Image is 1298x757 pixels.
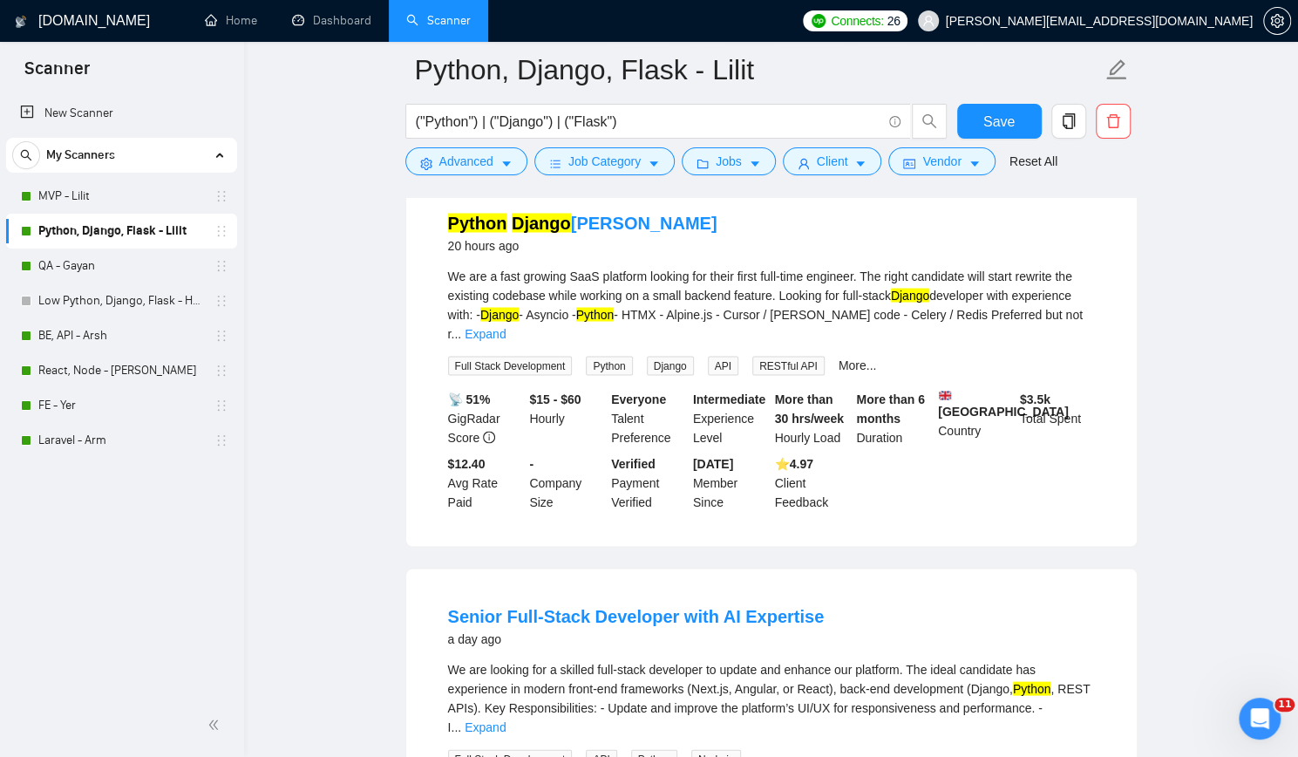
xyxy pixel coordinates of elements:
a: homeHome [205,13,257,28]
span: caret-down [500,157,513,170]
b: Intermediate [693,392,765,406]
b: More than 30 hrs/week [775,392,844,425]
a: BE, API - Arsh [38,318,204,353]
a: Reset All [1009,152,1057,171]
div: Duration [853,389,934,447]
div: We are a fast growing SaaS platform looking for their first full-time engineer. The right candida... [448,266,1095,343]
mark: Django [512,213,571,232]
button: copy [1051,104,1086,139]
div: Total Spent [1016,389,1098,447]
button: idcardVendorcaret-down [888,147,995,175]
b: - [529,456,533,470]
b: $12.40 [448,456,486,470]
span: Client [817,152,848,171]
img: upwork-logo.png [812,14,826,28]
a: setting [1263,14,1291,28]
div: We are looking for a skilled full-stack developer to update and enhance our platform. The ideal c... [448,659,1095,736]
span: Save [983,111,1015,133]
a: Laravel - Arm [38,423,204,458]
span: Vendor [922,152,961,171]
a: Senior Full-Stack Developer with AI Expertise [448,606,825,625]
b: $15 - $60 [529,392,581,406]
img: 🇬🇧 [939,389,951,401]
span: caret-down [749,157,761,170]
div: Company Size [526,454,608,511]
div: Client Feedback [771,454,853,511]
span: folder [697,157,709,170]
iframe: Intercom live chat [1239,698,1281,740]
span: copy [1052,113,1085,129]
button: search [912,104,947,139]
b: More than 6 months [856,392,925,425]
span: Scanner [10,56,104,92]
span: ... [451,326,461,340]
span: idcard [903,157,915,170]
a: FE - Yer [38,388,204,423]
span: Job Category [568,152,641,171]
b: Verified [611,456,656,470]
span: Django [647,356,694,375]
span: double-left [207,716,225,733]
span: info-circle [889,116,900,127]
span: delete [1097,113,1130,129]
a: MVP - Lilit [38,179,204,214]
a: Expand [465,326,506,340]
b: ⭐️ 4.97 [775,456,813,470]
b: [DATE] [693,456,733,470]
a: More... [839,358,877,372]
span: 26 [887,11,900,31]
button: Save [957,104,1042,139]
span: API [708,356,738,375]
span: holder [214,189,228,203]
span: edit [1105,58,1128,81]
mark: Django [891,288,929,302]
span: Advanced [439,152,493,171]
div: Member Since [690,454,771,511]
mark: Python [576,307,615,321]
button: folderJobscaret-down [682,147,776,175]
span: setting [420,157,432,170]
div: Hourly Load [771,389,853,447]
a: Low Python, Django, Flask - Hayk [38,283,204,318]
div: Talent Preference [608,389,690,447]
span: RESTful API [752,356,825,375]
span: Python [586,356,632,375]
b: Everyone [611,392,666,406]
b: $ 3.5k [1020,392,1050,406]
a: searchScanner [406,13,471,28]
b: 📡 51% [448,392,491,406]
input: Scanner name... [415,48,1102,92]
span: info-circle [483,431,495,443]
span: user [922,15,934,27]
span: caret-down [854,157,866,170]
mark: Python [1013,681,1051,695]
div: Country [934,389,1016,447]
div: GigRadar Score [445,389,527,447]
img: logo [15,8,27,36]
span: holder [214,294,228,308]
a: dashboardDashboard [292,13,371,28]
a: Expand [465,719,506,733]
button: settingAdvancedcaret-down [405,147,527,175]
div: Avg Rate Paid [445,454,527,511]
span: Connects: [831,11,883,31]
button: setting [1263,7,1291,35]
a: New Scanner [20,96,223,131]
span: holder [214,399,228,413]
span: user [798,157,810,170]
a: QA - Gayan [38,249,204,283]
span: Full Stack Development [448,356,573,375]
b: [GEOGRAPHIC_DATA] [938,389,1069,418]
div: Experience Level [690,389,771,447]
button: delete [1096,104,1131,139]
mark: Django [480,307,519,321]
span: search [13,149,39,161]
span: holder [214,259,228,273]
span: My Scanners [46,138,115,173]
button: barsJob Categorycaret-down [534,147,675,175]
span: search [913,113,946,129]
div: a day ago [448,628,825,649]
button: userClientcaret-down [783,147,882,175]
a: Python Django[PERSON_NAME] [448,213,717,232]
